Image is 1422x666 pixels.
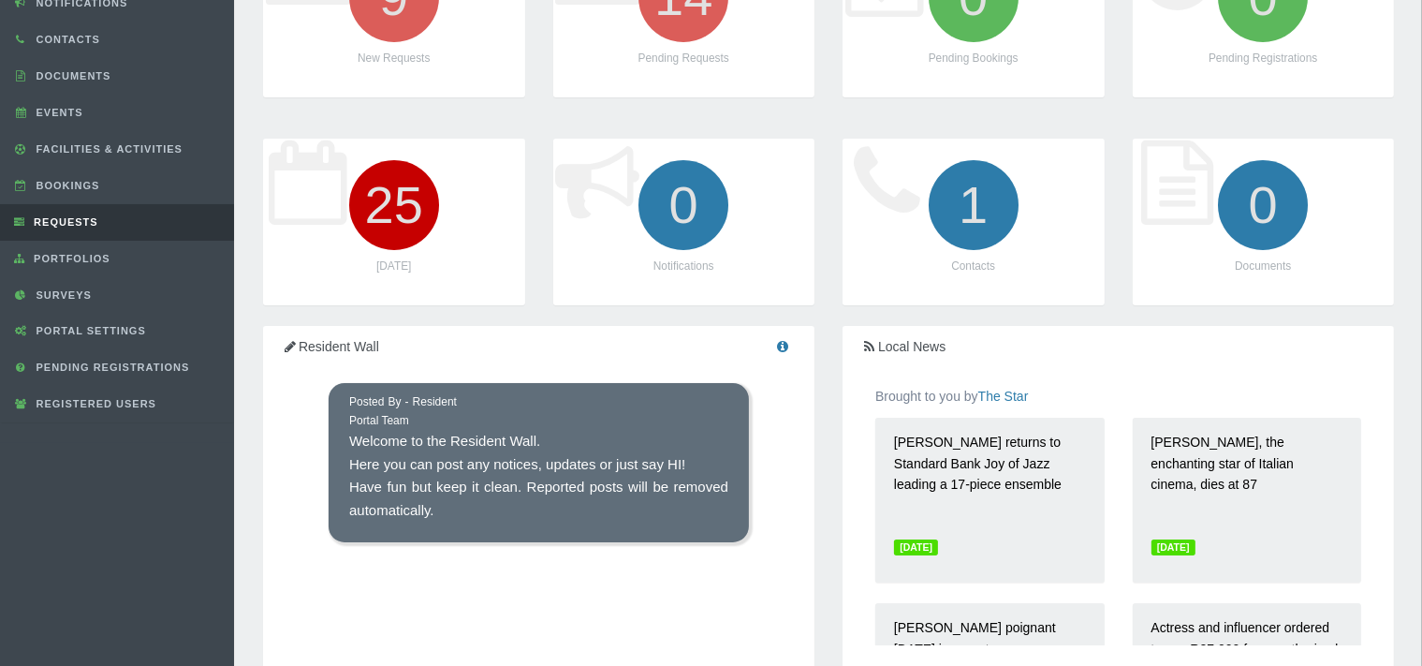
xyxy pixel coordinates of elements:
i: 25 [342,153,447,258]
p: Pending Registrations [1151,50,1376,67]
span: Facilities & Activities [32,143,183,155]
p: New Requests [282,50,506,67]
i: 0 [631,153,736,258]
p: Notifications [572,258,797,275]
span: Registered Users [32,398,156,409]
span: Portfolios [29,253,110,264]
h5: Local News [861,340,1375,354]
span: Documents [32,70,111,81]
p: Welcome to the Resident Wall. Here you can post any notices, updates or just say HI! Have fun but... [349,430,728,522]
p: [PERSON_NAME] returns to Standard Bank Joy of Jazz leading a 17-piece ensemble [894,432,1086,525]
h5: Resident Wall [282,340,796,354]
p: Documents [1151,258,1376,275]
p: [PERSON_NAME], the enchanting star of Italian cinema, dies at 87 [1151,432,1343,525]
span: Surveys [32,289,92,301]
p: Contacts [861,258,1086,275]
a: The Star [978,389,1029,404]
span: Bookings [32,180,100,191]
a: [PERSON_NAME] returns to Standard Bank Joy of Jazz leading a 17-piece ensemble [DATE] [875,418,1105,583]
i: 0 [1210,153,1315,258]
span: Events [32,107,83,118]
a: 1 Contacts [843,139,1105,304]
span: Requests [29,216,98,228]
span: Contacts [32,34,100,45]
span: Pending Registrations [32,362,190,373]
a: 0 Notifications [553,139,815,304]
p: Pending Requests [572,50,797,67]
span: [DATE] [1151,540,1195,555]
span: Portal Settings [32,325,146,336]
i: 1 [921,153,1026,258]
p: Brought to you by [875,386,1361,407]
a: [PERSON_NAME], the enchanting star of Italian cinema, dies at 87 [DATE] [1133,418,1362,583]
div: Posted By - Resident Portal Team [349,393,457,430]
span: [DATE] [894,540,938,555]
p: Pending Bookings [861,50,1086,67]
a: 0 Documents [1133,139,1395,304]
p: [DATE] [282,258,506,275]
